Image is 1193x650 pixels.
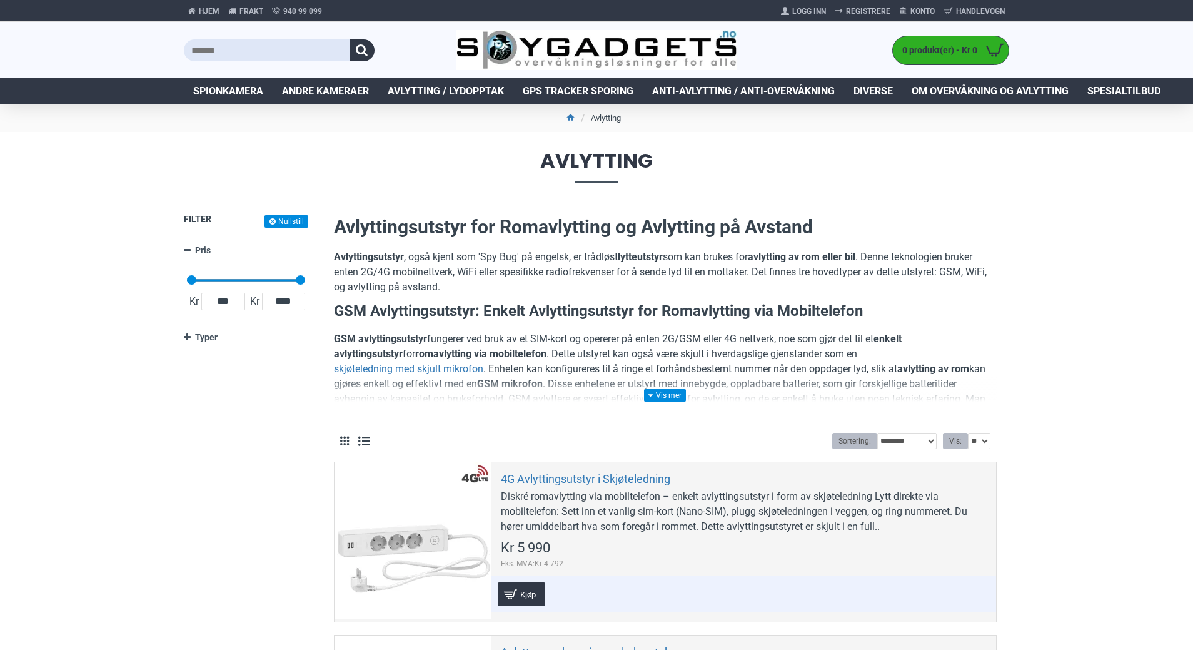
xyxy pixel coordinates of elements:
a: Registrere [830,1,895,21]
p: , også kjent som 'Spy Bug' på engelsk, er trådløst som kan brukes for . Denne teknologien bruker ... [334,250,997,295]
a: Diverse [844,78,902,104]
a: Avlytting / Lydopptak [378,78,513,104]
span: Logg Inn [792,6,826,17]
span: Spesialtilbud [1087,84,1160,99]
strong: enkelt avlyttingsutstyr [334,333,902,360]
img: SpyGadgets.no [456,30,737,71]
div: Diskré romavlytting via mobiltelefon – enkelt avlyttingsutstyr i form av skjøteledning Lytt direk... [501,489,987,534]
a: 0 produkt(er) - Kr 0 [893,36,1009,64]
h2: Avlyttingsutstyr for Romavlytting og Avlytting på Avstand [334,214,997,240]
span: Spionkamera [193,84,263,99]
h3: GSM Avlyttingsutstyr: Enkelt Avlyttingsutstyr for Romavlytting via Mobiltelefon [334,301,997,322]
strong: romavlytting via mobiltelefon [415,348,546,360]
a: Logg Inn [777,1,830,21]
strong: GSM mikrofon [477,378,543,390]
button: Nullstill [264,215,308,228]
a: GPS Tracker Sporing [513,78,643,104]
span: Kjøp [517,591,539,599]
a: 4G Avlyttingsutstyr i Skjøteledning [501,472,670,486]
span: Om overvåkning og avlytting [912,84,1069,99]
a: Pris [184,240,308,262]
a: Spionkamera [184,78,273,104]
span: Hjem [199,6,219,17]
label: Vis: [943,433,968,449]
strong: Avlyttingsutstyr [334,251,404,263]
a: Anti-avlytting / Anti-overvåkning [643,78,844,104]
span: Eks. MVA:Kr 4 792 [501,558,563,569]
span: Kr [248,294,262,309]
span: Handlevogn [956,6,1005,17]
span: Andre kameraer [282,84,369,99]
span: GPS Tracker Sporing [523,84,633,99]
span: 940 99 099 [283,6,322,17]
span: Kr [187,294,201,309]
span: Frakt [239,6,263,17]
a: Handlevogn [939,1,1009,21]
a: Spesialtilbud [1078,78,1170,104]
span: 0 produkt(er) - Kr 0 [893,44,980,57]
span: Konto [910,6,935,17]
p: fungerer ved bruk av et SIM-kort og opererer på enten 2G/GSM eller 4G nettverk, noe som gjør det ... [334,332,997,422]
a: Typer [184,327,308,348]
span: Avlytting [184,151,1009,183]
a: 4G Avlyttingsutstyr i Skjøteledning [335,462,491,619]
span: Diverse [853,84,893,99]
span: Filter [184,214,211,224]
span: Avlytting / Lydopptak [388,84,504,99]
a: Andre kameraer [273,78,378,104]
a: Om overvåkning og avlytting [902,78,1078,104]
a: skjøteledning med skjult mikrofon [334,362,483,377]
strong: avlytting av rom eller bil [748,251,855,263]
label: Sortering: [832,433,877,449]
a: Konto [895,1,939,21]
span: Registrere [846,6,890,17]
strong: lytteutstyr [618,251,663,263]
strong: avlytting av rom [897,363,969,375]
span: Anti-avlytting / Anti-overvåkning [652,84,835,99]
span: Kr 5 990 [501,541,550,555]
strong: GSM avlyttingsutstyr [334,333,427,345]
